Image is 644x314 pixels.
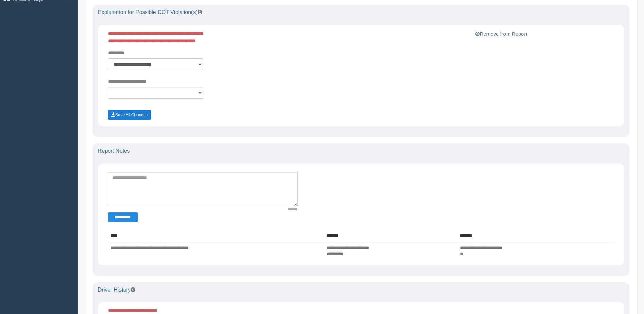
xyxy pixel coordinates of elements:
div: Report Notes [93,143,629,158]
button: Remove from Report [473,30,529,38]
div: Explanation for Possible DOT Violation(s) [93,5,629,20]
div: Driver History [93,282,629,297]
button: Save [108,110,151,120]
button: Change Filter Options [108,212,138,222]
